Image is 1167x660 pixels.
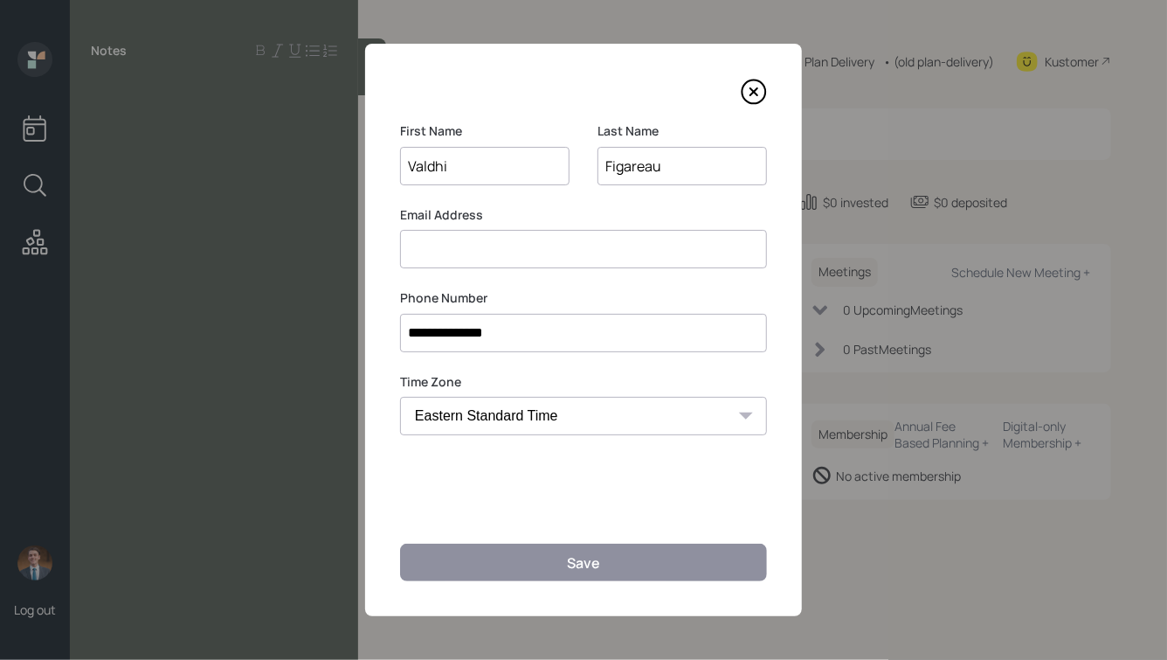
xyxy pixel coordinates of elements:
[400,373,767,391] label: Time Zone
[400,122,570,140] label: First Name
[567,553,600,573] div: Save
[400,289,767,307] label: Phone Number
[597,122,767,140] label: Last Name
[400,206,767,224] label: Email Address
[400,544,767,581] button: Save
